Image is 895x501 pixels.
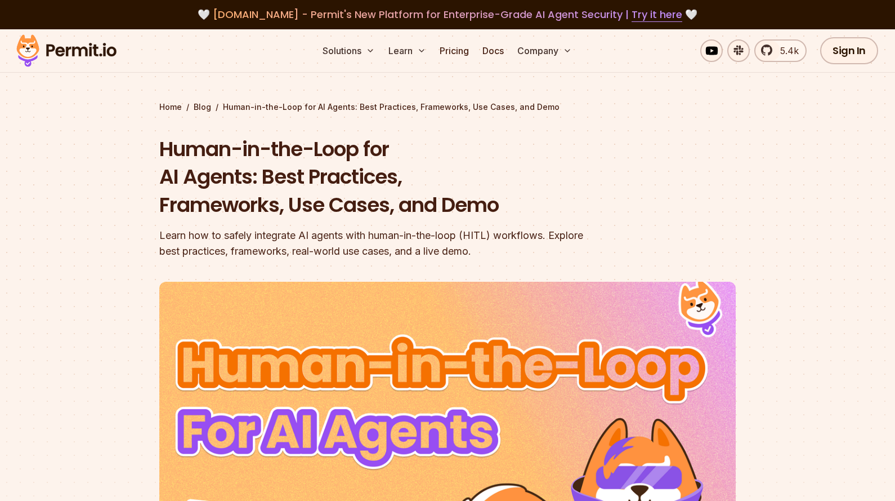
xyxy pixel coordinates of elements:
a: Home [159,101,182,113]
div: Learn how to safely integrate AI agents with human-in-the-loop (HITL) workflows. Explore best pra... [159,228,592,259]
a: Pricing [435,39,473,62]
a: 5.4k [754,39,807,62]
h1: Human-in-the-Loop for AI Agents: Best Practices, Frameworks, Use Cases, and Demo [159,135,592,219]
a: Blog [194,101,211,113]
button: Learn [384,39,431,62]
span: [DOMAIN_NAME] - Permit's New Platform for Enterprise-Grade AI Agent Security | [213,7,682,21]
div: / / [159,101,736,113]
a: Docs [478,39,508,62]
a: Sign In [820,37,878,64]
img: Permit logo [11,32,122,70]
button: Company [513,39,576,62]
span: 5.4k [773,44,799,57]
div: 🤍 🤍 [27,7,868,23]
a: Try it here [632,7,682,22]
button: Solutions [318,39,379,62]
